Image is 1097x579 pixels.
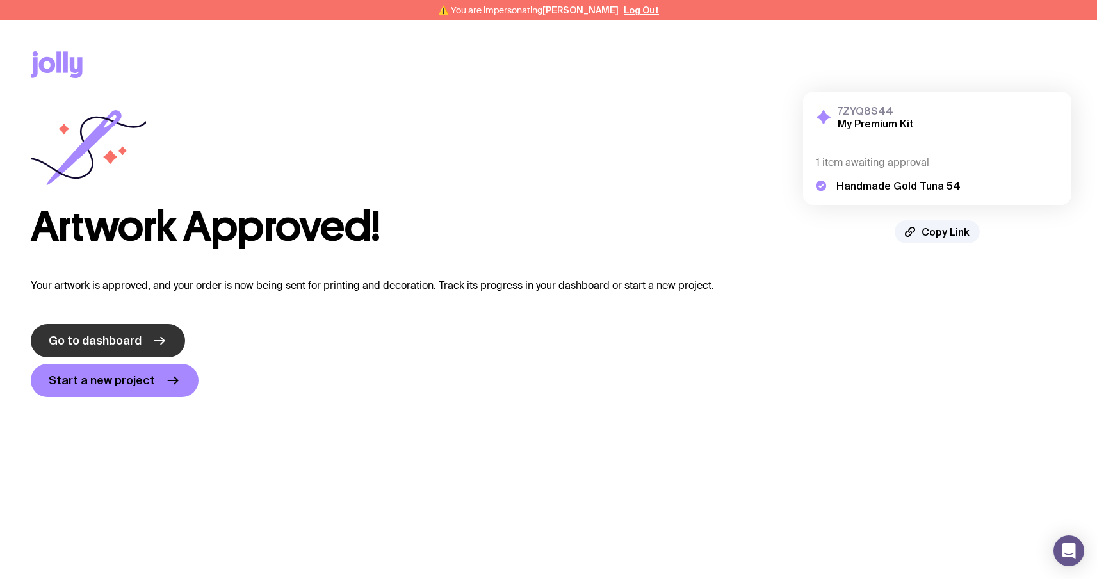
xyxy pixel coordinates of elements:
[49,373,155,388] span: Start a new project
[542,5,619,15] span: [PERSON_NAME]
[836,179,961,192] h5: Handmade Gold Tuna 54
[31,206,746,247] h1: Artwork Approved!
[922,225,970,238] span: Copy Link
[31,324,185,357] a: Go to dashboard
[895,220,980,243] button: Copy Link
[816,156,1059,169] h4: 1 item awaiting approval
[49,333,142,348] span: Go to dashboard
[1053,535,1084,566] div: Open Intercom Messenger
[838,104,914,117] h3: 7ZYQ8S44
[31,364,199,397] a: Start a new project
[838,117,914,130] h2: My Premium Kit
[31,278,746,293] p: Your artwork is approved, and your order is now being sent for printing and decoration. Track its...
[624,5,659,15] button: Log Out
[438,5,619,15] span: ⚠️ You are impersonating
